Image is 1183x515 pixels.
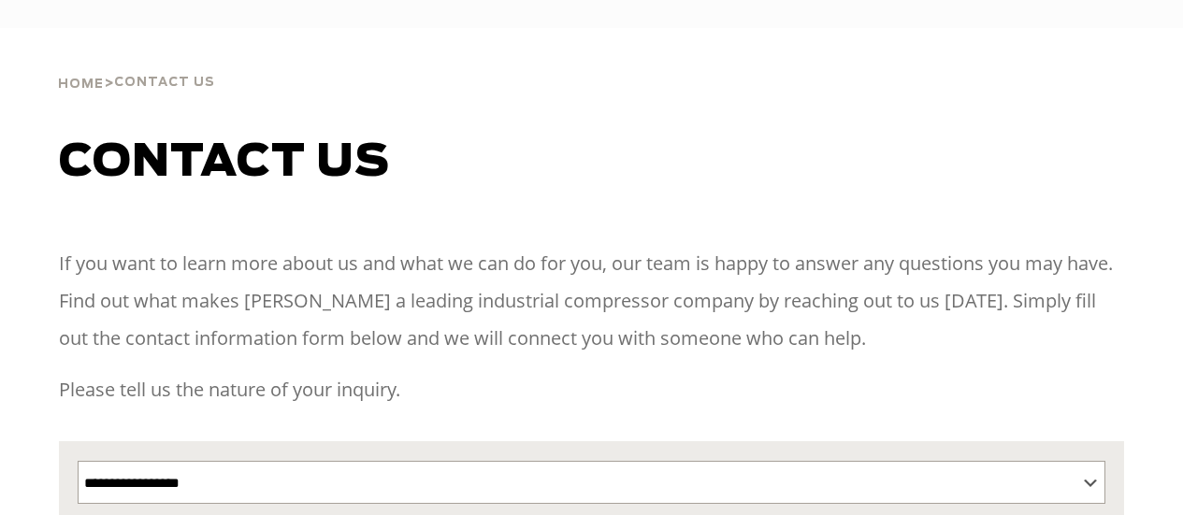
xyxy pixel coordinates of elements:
span: Contact us [59,140,390,185]
span: Contact Us [114,77,215,89]
a: Home [58,75,104,92]
span: Home [58,79,104,91]
div: > [58,28,215,99]
p: If you want to learn more about us and what we can do for you, our team is happy to answer any qu... [59,245,1125,357]
p: Please tell us the nature of your inquiry. [59,371,1125,408]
